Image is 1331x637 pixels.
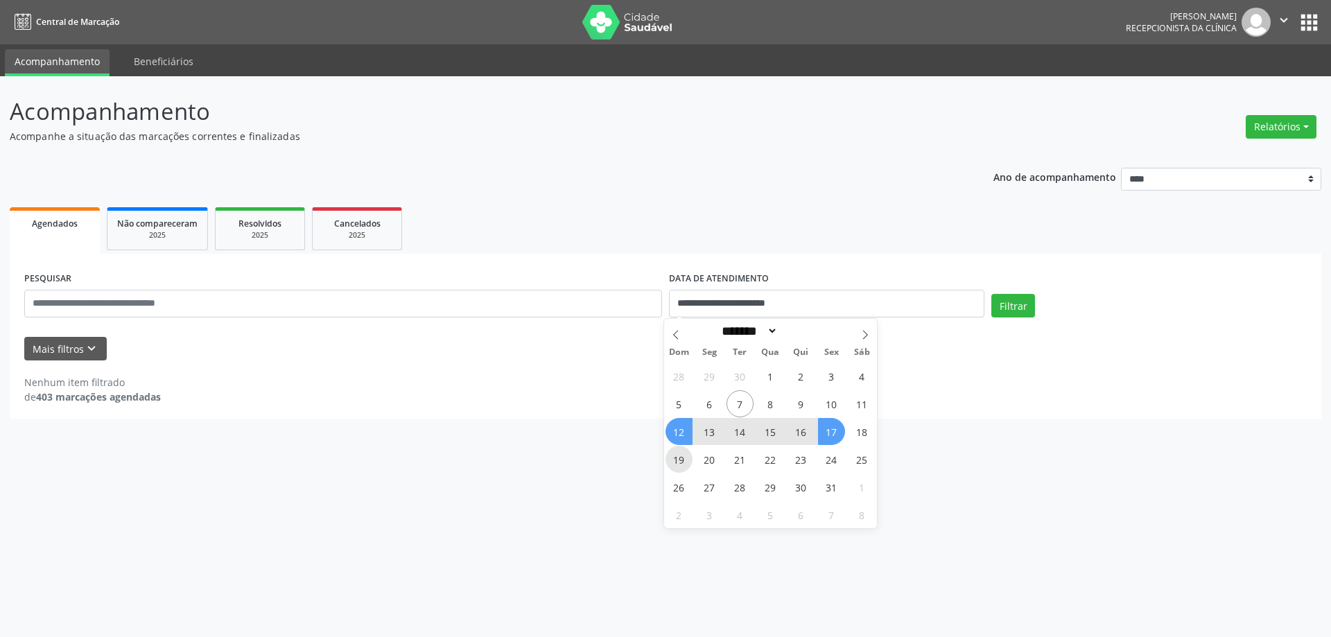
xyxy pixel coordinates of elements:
[669,268,769,290] label: DATA DE ATENDIMENTO
[788,418,815,445] span: Outubro 16, 2025
[665,390,693,417] span: Outubro 5, 2025
[757,363,784,390] span: Outubro 1, 2025
[757,418,784,445] span: Outubro 15, 2025
[24,375,161,390] div: Nenhum item filtrado
[727,363,754,390] span: Setembro 30, 2025
[32,218,78,229] span: Agendados
[818,501,845,528] span: Novembro 7, 2025
[727,446,754,473] span: Outubro 21, 2025
[10,10,119,33] a: Central de Marcação
[727,418,754,445] span: Outubro 14, 2025
[5,49,110,76] a: Acompanhamento
[664,348,695,357] span: Dom
[696,418,723,445] span: Outubro 13, 2025
[10,129,928,143] p: Acompanhe a situação das marcações correntes e finalizadas
[665,501,693,528] span: Novembro 2, 2025
[757,446,784,473] span: Outubro 22, 2025
[322,230,392,241] div: 2025
[1242,8,1271,37] img: img
[696,363,723,390] span: Setembro 29, 2025
[36,390,161,403] strong: 403 marcações agendadas
[1126,22,1237,34] span: Recepcionista da clínica
[788,501,815,528] span: Novembro 6, 2025
[717,324,778,338] select: Month
[1297,10,1321,35] button: apps
[727,390,754,417] span: Outubro 7, 2025
[849,390,876,417] span: Outubro 11, 2025
[225,230,295,241] div: 2025
[993,168,1116,185] p: Ano de acompanhamento
[727,473,754,500] span: Outubro 28, 2025
[818,446,845,473] span: Outubro 24, 2025
[757,501,784,528] span: Novembro 5, 2025
[816,348,846,357] span: Sex
[757,473,784,500] span: Outubro 29, 2025
[665,446,693,473] span: Outubro 19, 2025
[238,218,281,229] span: Resolvidos
[818,473,845,500] span: Outubro 31, 2025
[117,230,198,241] div: 2025
[849,473,876,500] span: Novembro 1, 2025
[24,337,107,361] button: Mais filtroskeyboard_arrow_down
[694,348,724,357] span: Seg
[696,473,723,500] span: Outubro 27, 2025
[788,473,815,500] span: Outubro 30, 2025
[24,390,161,404] div: de
[665,473,693,500] span: Outubro 26, 2025
[818,363,845,390] span: Outubro 3, 2025
[849,363,876,390] span: Outubro 4, 2025
[755,348,785,357] span: Qua
[334,218,381,229] span: Cancelados
[1271,8,1297,37] button: 
[757,390,784,417] span: Outubro 8, 2025
[724,348,755,357] span: Ter
[665,363,693,390] span: Setembro 28, 2025
[24,268,71,290] label: PESQUISAR
[1276,12,1291,28] i: 
[727,501,754,528] span: Novembro 4, 2025
[665,418,693,445] span: Outubro 12, 2025
[117,218,198,229] span: Não compareceram
[36,16,119,28] span: Central de Marcação
[696,446,723,473] span: Outubro 20, 2025
[991,294,1035,317] button: Filtrar
[696,390,723,417] span: Outubro 6, 2025
[10,94,928,129] p: Acompanhamento
[696,501,723,528] span: Novembro 3, 2025
[788,390,815,417] span: Outubro 9, 2025
[818,418,845,445] span: Outubro 17, 2025
[788,363,815,390] span: Outubro 2, 2025
[1126,10,1237,22] div: [PERSON_NAME]
[84,341,99,356] i: keyboard_arrow_down
[1246,115,1316,139] button: Relatórios
[849,446,876,473] span: Outubro 25, 2025
[846,348,877,357] span: Sáb
[124,49,203,73] a: Beneficiários
[849,418,876,445] span: Outubro 18, 2025
[778,324,824,338] input: Year
[788,446,815,473] span: Outubro 23, 2025
[818,390,845,417] span: Outubro 10, 2025
[785,348,816,357] span: Qui
[849,501,876,528] span: Novembro 8, 2025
